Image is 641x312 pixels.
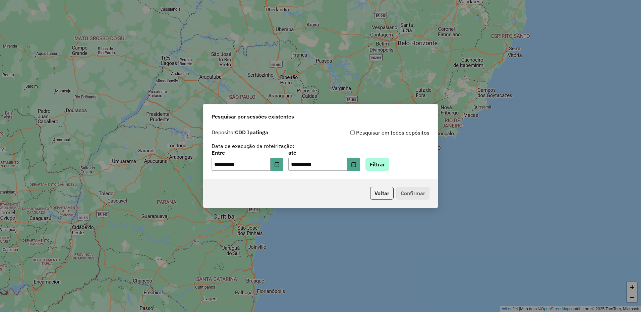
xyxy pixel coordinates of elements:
strong: CDD Ipatinga [235,129,268,136]
button: Filtrar [365,158,389,171]
button: Voltar [370,187,394,200]
button: Choose Date [271,158,283,171]
span: Pesquisar por sessões existentes [212,112,294,121]
label: Data de execução da roteirização: [212,142,294,150]
div: Pesquisar em todos depósitos [320,129,429,137]
button: Choose Date [347,158,360,171]
label: Entre [212,149,283,157]
label: Depósito: [212,128,268,136]
label: até [288,149,360,157]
